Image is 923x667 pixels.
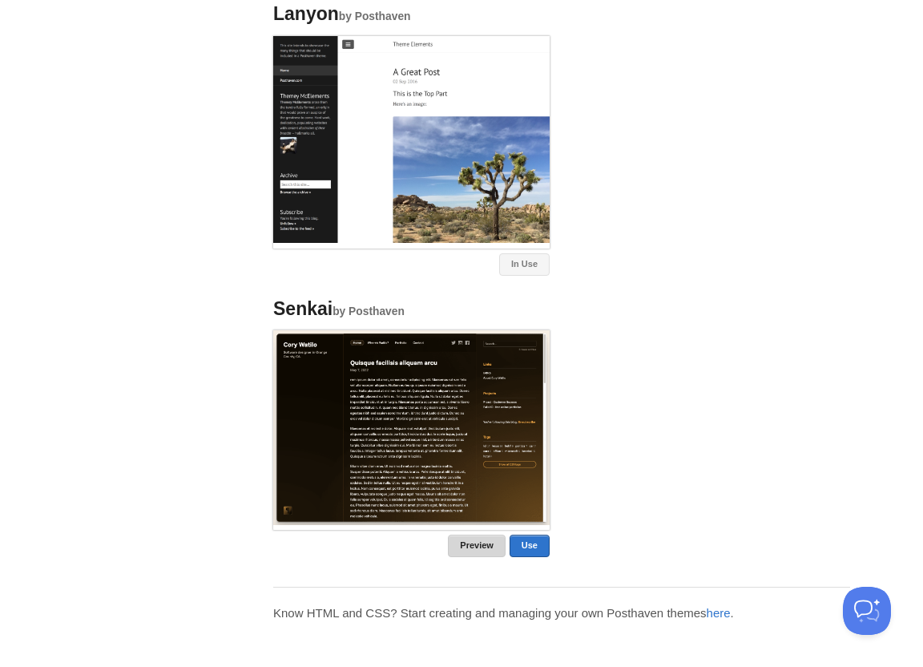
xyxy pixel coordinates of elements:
[499,253,550,276] a: In Use
[273,604,850,621] p: Know HTML and CSS? Start creating and managing your own Posthaven themes .
[510,535,550,557] a: Use
[273,4,550,24] h4: Lanyon
[339,10,411,22] small: by Posthaven
[273,299,550,319] h4: Senkai
[273,36,550,244] img: Screenshot
[707,606,731,620] a: here
[333,305,405,317] small: by Posthaven
[448,535,506,557] a: Preview
[843,587,891,635] iframe: Help Scout Beacon - Open
[273,330,550,524] img: Screenshot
